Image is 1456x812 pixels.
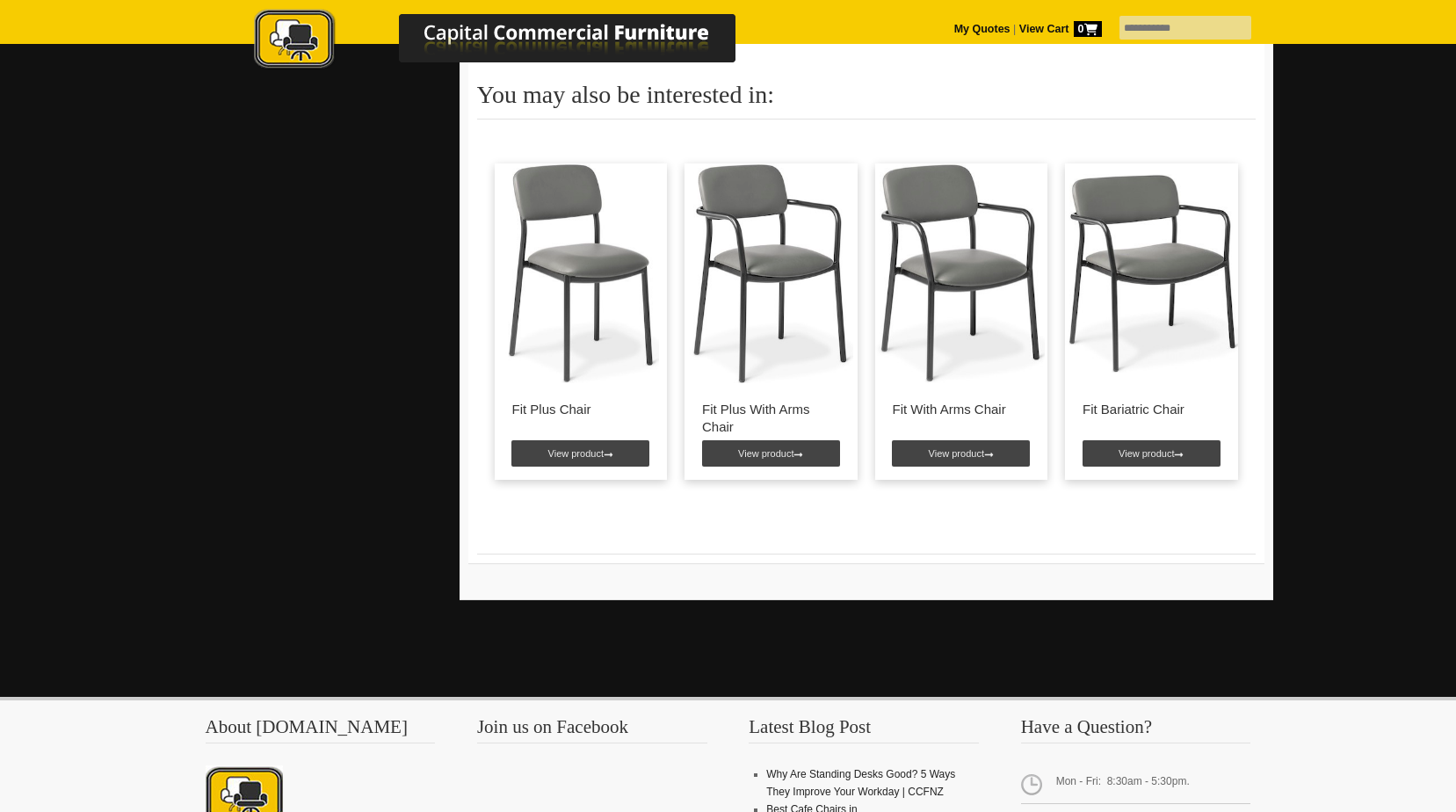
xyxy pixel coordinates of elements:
[766,768,955,798] a: Why Are Standing Desks Good? 5 Ways They Improve Your Workday | CCFNZ
[1021,718,1251,743] h3: Have a Question?
[702,440,840,467] a: View product
[954,23,1011,35] a: My Quotes
[892,440,1030,467] a: View product
[512,401,650,418] p: Fit Plus Chair
[685,163,853,383] img: Fit Plus With Arms Chair
[1021,765,1251,804] span: Mon - Fri: 8:30am - 5:30pm.
[206,718,436,743] h3: About [DOMAIN_NAME]
[511,440,649,467] a: View product
[893,401,1031,418] p: Fit With Arms Chair
[749,718,979,743] h3: Latest Blog Post
[1016,23,1101,35] a: View Cart0
[477,718,707,743] h3: Join us on Facebook
[1019,23,1102,35] strong: View Cart
[495,163,660,383] img: Fit Plus Chair
[875,163,1045,383] img: Fit With Arms Chair
[206,9,821,73] img: Capital Commercial Furniture Logo
[1083,440,1221,467] a: View product
[1065,163,1238,383] img: Fit Bariatric Chair
[477,82,1256,120] h2: You may also be interested in:
[1083,401,1221,418] p: Fit Bariatric Chair
[206,9,821,78] a: Capital Commercial Furniture Logo
[1074,21,1102,37] span: 0
[702,401,840,436] p: Fit Plus With Arms Chair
